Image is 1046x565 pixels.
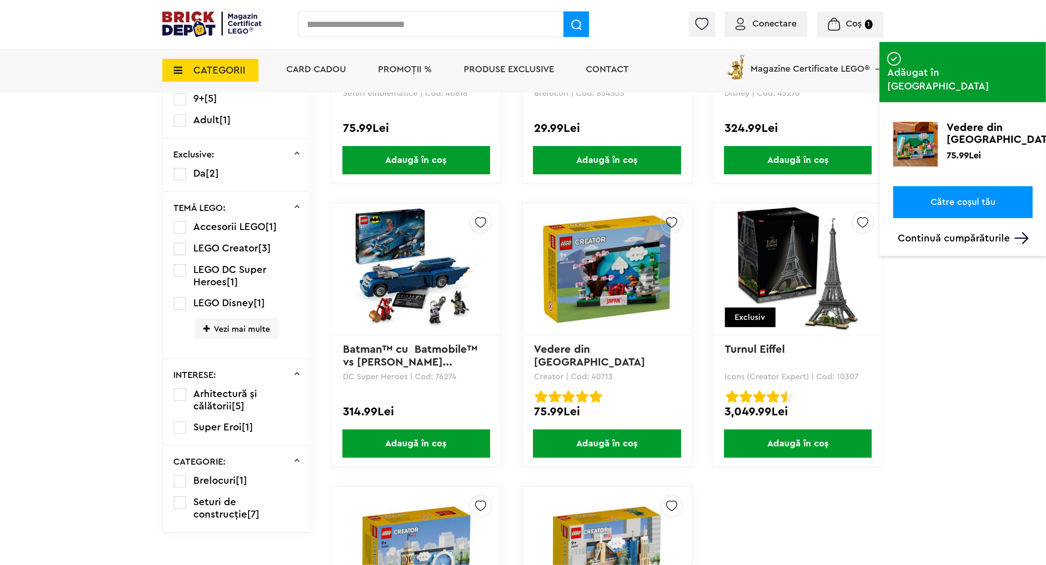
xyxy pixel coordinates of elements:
small: 1 [865,20,873,29]
div: 29.99Lei [534,122,680,134]
span: [1] [242,422,254,432]
span: Magazine Certificate LEGO® [751,52,870,73]
span: Adult [194,115,220,125]
a: Card Cadou [286,65,346,74]
img: Evaluare cu stele [549,390,561,403]
span: CATEGORII [193,65,245,75]
span: [5] [205,94,217,104]
span: [7] [248,509,260,519]
a: Contact [586,65,629,74]
span: Adaugă în coș [724,146,872,174]
img: Evaluare cu stele [562,390,575,403]
span: [2] [206,168,219,178]
span: Adaugă în coș [533,146,681,174]
a: Vedere din [GEOGRAPHIC_DATA] [534,344,645,368]
span: LEGO Creator [194,243,259,253]
span: [5] [232,401,245,411]
a: Produse exclusive [464,65,554,74]
img: Evaluare cu stele [740,390,752,403]
span: Adaugă în coș [724,429,872,458]
img: addedtocart [887,52,901,66]
a: Magazine Certificate LEGO® [870,52,884,62]
div: 314.99Lei [343,406,489,418]
a: Adaugă în coș [523,146,692,174]
img: Evaluare cu stele [781,390,793,403]
img: Evaluare cu stele [767,390,780,403]
span: [1] [227,277,238,287]
p: Vedere din [GEOGRAPHIC_DATA] [947,122,1033,146]
a: Adaugă în coș [714,146,883,174]
p: CATEGORIE: [174,457,226,466]
p: Continuă cumpărăturile [898,232,1033,244]
p: Disney | Cod: 43270 [725,89,871,97]
span: Adaugă în coș [342,429,490,458]
a: PROMOȚII % [378,65,432,74]
span: Coș [846,19,862,28]
span: 9+ [194,94,205,104]
span: Super Eroi [194,422,242,432]
span: LEGO Disney [194,298,254,308]
img: addedtocart [880,113,888,122]
img: Batman™ cu Batmobile™ vs Harley Quinn™ si Mr. Freeze™ [352,205,480,333]
img: Turnul Eiffel [734,205,862,333]
span: Adaugă în coș [342,146,490,174]
span: Brelocuri [194,476,236,486]
span: Arhitectură și călătorii [194,389,258,411]
p: Seturi emblematice | Cod: 40818 [343,89,489,97]
img: Arrow%20-%20Down.svg [1015,232,1029,244]
a: Turnul Eiffel [725,344,785,355]
p: Creator | Cod: 40713 [534,372,680,381]
img: Evaluare cu stele [576,390,589,403]
div: 324.99Lei [725,122,871,134]
img: Evaluare cu stele [726,390,739,403]
p: Brelocuri | Cod: 854305 [534,89,680,97]
span: Conectare [752,19,797,28]
a: Adaugă în coș [714,429,883,458]
span: Da [194,168,206,178]
span: [1] [236,476,248,486]
img: Vedere din Italia [893,122,938,167]
span: Seturi de construcţie [194,497,248,519]
p: INTERESE: [174,371,217,380]
span: Adaugă în coș [533,429,681,458]
a: Adaugă în coș [331,146,501,174]
img: Evaluare cu stele [535,390,548,403]
img: Evaluare cu stele [590,390,602,403]
p: DC Super Heroes | Cod: 76274 [343,372,489,381]
a: Conectare [735,19,797,28]
p: Exclusive: [174,150,215,159]
span: LEGO DC Super Heroes [194,265,267,287]
div: 75.99Lei [534,406,680,418]
img: Evaluare cu stele [753,390,766,403]
span: Adăugat în [GEOGRAPHIC_DATA] [887,66,1038,93]
span: [1] [254,298,265,308]
div: 3,049.99Lei [725,406,871,418]
a: Adaugă în coș [331,429,501,458]
a: Batman™ cu Batmobile™ vs [PERSON_NAME]... [343,344,480,368]
span: Vezi mai multe [195,319,279,339]
a: Către coșul tău [893,186,1033,218]
p: TEMĂ LEGO: [174,204,226,213]
img: Vedere din Japonia [543,205,671,333]
span: [1] [220,115,231,125]
span: [1] [266,222,277,232]
span: Accesorii LEGO [194,222,266,232]
p: 75.99Lei [947,150,981,159]
div: Exclusiv [725,308,776,327]
p: Icons (Creator Expert) | Cod: 10307 [725,372,871,381]
span: [3] [259,243,271,253]
a: Adaugă în coș [523,429,692,458]
div: 75.99Lei [343,122,489,134]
